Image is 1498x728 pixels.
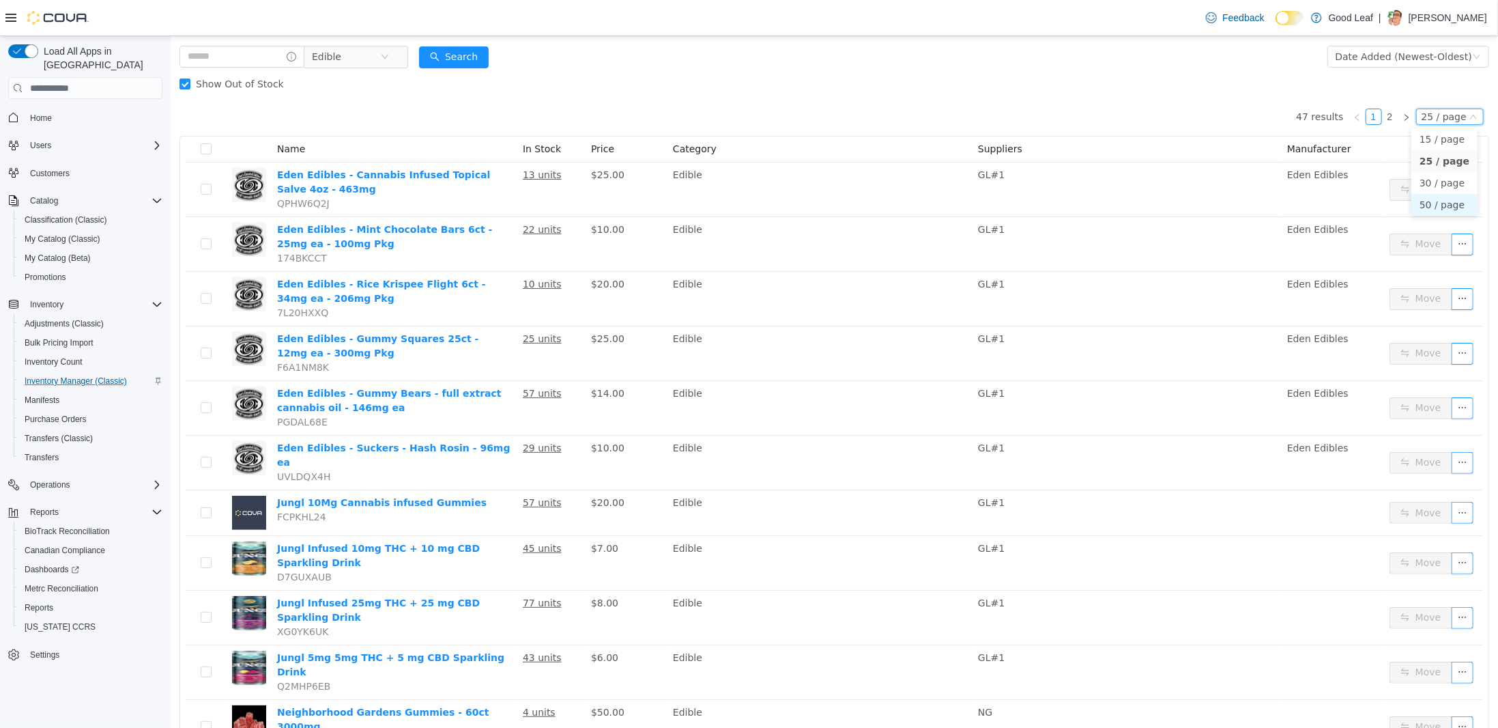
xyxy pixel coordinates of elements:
[25,395,59,406] span: Manifests
[30,507,59,518] span: Reports
[19,411,162,428] span: Purchase Orders
[19,580,104,597] a: Metrc Reconciliation
[19,430,162,447] span: Transfers (Classic)
[497,500,802,555] td: Edible
[19,373,162,389] span: Inventory Manager (Classic)
[25,477,162,493] span: Operations
[25,318,104,329] span: Adjustments (Classic)
[25,504,162,520] span: Reports
[1241,114,1307,136] li: 25 / page
[1219,416,1282,438] button: icon: swapMove
[14,352,168,372] button: Inventory Count
[14,541,168,560] button: Canadian Compliance
[3,191,168,210] button: Catalog
[352,133,391,144] u: 13 units
[61,132,96,166] img: Eden Edibles - Cannabis Infused Topical Salve 4oz - 463mg hero shot
[106,326,158,337] span: F6A1NM8K
[25,296,162,313] span: Inventory
[1219,252,1282,274] button: icon: swapMove
[1117,406,1178,417] span: Eden Edibles
[61,405,96,439] img: Eden Edibles - Suckers - Hash Rosin - 96mg ea hero shot
[106,475,156,486] span: FCPKHL24
[1299,76,1307,86] i: icon: down
[25,376,127,387] span: Inventory Manager (Classic)
[19,619,162,635] span: Washington CCRS
[1251,73,1296,88] div: 25 / page
[420,297,454,308] span: $25.00
[30,195,58,206] span: Catalog
[14,372,168,391] button: Inventory Manager (Classic)
[19,250,162,266] span: My Catalog (Beta)
[1281,197,1303,219] button: icon: ellipsis
[30,113,52,124] span: Home
[19,619,101,635] a: [US_STATE] CCRS
[25,545,105,556] span: Canadian Compliance
[352,352,391,363] u: 57 units
[19,523,162,540] span: BioTrack Reconciliation
[807,242,834,253] span: GL#1
[1117,242,1178,253] span: Eden Edibles
[19,354,88,370] a: Inventory Count
[25,137,162,154] span: Users
[248,10,318,32] button: icon: searchSearch
[30,140,51,151] span: Users
[106,461,316,472] a: Jungl 10Mg Cannabis infused Gummies
[106,616,334,641] a: Jungl 5mg 5mg THC + 5 mg CBD Sparkling Drink
[19,316,109,332] a: Adjustments (Classic)
[1329,10,1373,26] p: Good Leaf
[106,242,315,268] a: Eden Edibles - Rice Krispee Flight 6ct - 34mg ea - 206mg Pkg
[1117,352,1178,363] span: Eden Edibles
[1165,10,1301,31] div: Date Added (Newest-Oldest)
[1117,297,1178,308] span: Eden Edibles
[497,345,802,400] td: Edible
[19,600,162,616] span: Reports
[14,560,168,579] a: Dashboards
[3,295,168,314] button: Inventory
[25,564,79,575] span: Dashboards
[106,271,158,282] span: 7L20HXXQ
[3,136,168,155] button: Users
[807,188,834,199] span: GL#1
[61,669,96,703] img: Neighborhood Gardens Gummies - 60ct 3000mg hero shot
[106,590,158,601] span: XG0YK6UK
[25,214,107,225] span: Classification (Classic)
[1276,11,1304,25] input: Dark Mode
[497,290,802,345] td: Edible
[1219,680,1282,702] button: icon: swapMove
[106,352,331,377] a: Eden Edibles - Gummy Bears - full extract cannabis oil - 146mg ea
[807,616,834,627] span: GL#1
[420,107,444,118] span: Price
[1200,4,1269,31] a: Feedback
[1219,197,1282,219] button: icon: swapMove
[25,356,83,367] span: Inventory Count
[1219,571,1282,593] button: icon: swapMove
[1281,466,1303,488] button: icon: ellipsis
[14,410,168,429] button: Purchase Orders
[25,602,53,613] span: Reports
[1228,72,1244,89] li: Next Page
[420,616,448,627] span: $6.00
[1219,466,1282,488] button: icon: swapMove
[1281,416,1303,438] button: icon: ellipsis
[1281,252,1303,274] button: icon: ellipsis
[1232,77,1240,85] i: icon: right
[61,186,96,221] img: Eden Edibles - Mint Chocolate Bars 6ct - 25mg ea - 100mg Pkg hero shot
[19,316,162,332] span: Adjustments (Classic)
[14,522,168,541] button: BioTrack Reconciliation
[1117,133,1178,144] span: Eden Edibles
[25,526,110,537] span: BioTrack Reconciliation
[61,460,96,494] img: Jungl 10Mg Cannabis infused Gummies placeholder
[25,414,87,425] span: Purchase Orders
[14,229,168,249] button: My Catalog (Classic)
[19,561,162,578] span: Dashboards
[14,598,168,617] button: Reports
[25,583,98,594] span: Metrc Reconciliation
[3,107,168,127] button: Home
[807,507,834,518] span: GL#1
[106,645,160,656] span: Q2MHP6EB
[106,216,156,227] span: 174BKCCT
[106,380,157,391] span: PGDAL68E
[1281,307,1303,328] button: icon: ellipsis
[1276,25,1276,26] span: Dark Mode
[807,671,822,682] span: NG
